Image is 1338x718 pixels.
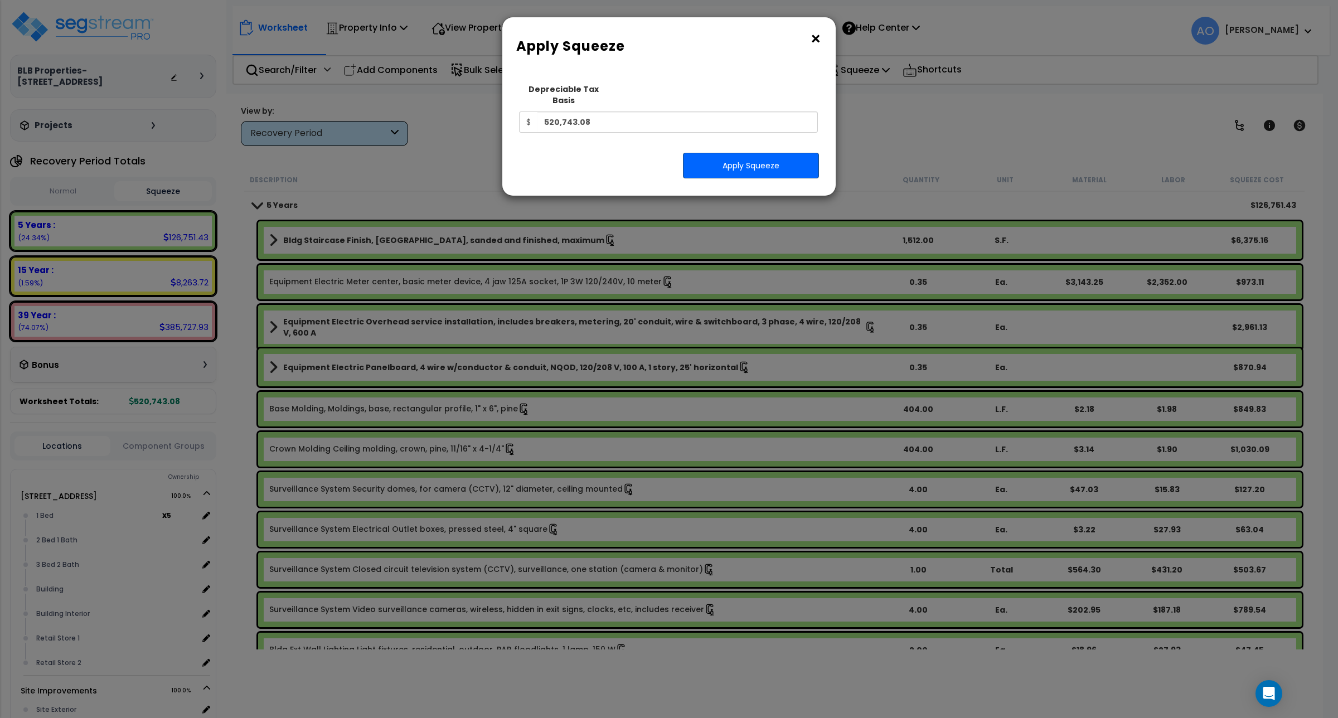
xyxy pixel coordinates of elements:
[1255,680,1282,707] div: Open Intercom Messenger
[516,37,822,56] h6: Apply Squeeze
[519,84,609,106] label: Depreciable Tax Basis
[809,30,822,48] button: ×
[537,111,818,133] input: 0.00
[519,111,537,133] span: $
[683,153,819,178] button: Apply Squeeze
